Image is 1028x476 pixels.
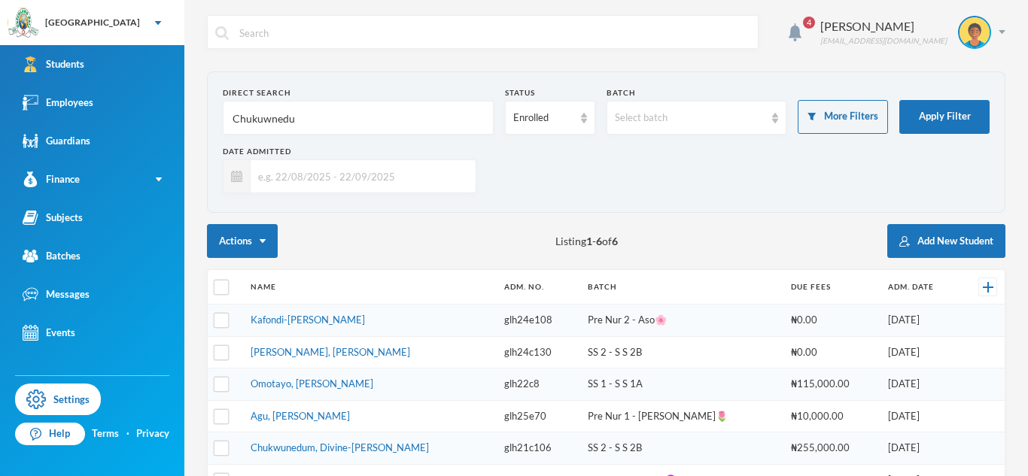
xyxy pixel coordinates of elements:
div: Students [23,56,84,72]
div: Employees [23,95,93,111]
input: Name, Admin No, Phone number, Email Address [231,102,485,135]
td: ₦115,000.00 [783,368,880,401]
button: Actions [207,224,278,258]
td: [DATE] [880,400,960,432]
b: 6 [612,235,618,247]
input: e.g. 22/08/2025 - 22/09/2025 [251,159,468,193]
a: Agu, [PERSON_NAME] [251,410,350,422]
input: Search [238,16,750,50]
td: [DATE] [880,336,960,368]
a: [PERSON_NAME], [PERSON_NAME] [251,346,410,358]
td: ₦0.00 [783,305,880,337]
td: [DATE] [880,432,960,465]
td: [DATE] [880,305,960,337]
div: Batches [23,248,81,264]
td: SS 1 - S S 1A [580,368,783,401]
th: Adm. No. [497,270,579,305]
button: Apply Filter [899,100,990,134]
a: Omotayo, [PERSON_NAME] [251,377,373,390]
div: Messages [23,287,90,302]
div: Enrolled [513,111,573,126]
th: Name [243,270,497,305]
td: Pre Nur 2 - Aso🌸 [580,305,783,337]
span: 4 [803,17,815,29]
div: [PERSON_NAME] [820,17,947,35]
td: glh22c8 [497,368,579,401]
td: glh25e70 [497,400,579,432]
a: Terms [92,426,119,441]
div: Date Admitted [223,146,476,157]
a: Privacy [136,426,169,441]
img: STUDENT [960,17,990,47]
a: Settings [15,384,101,415]
div: Direct Search [223,87,494,99]
a: Kafondi-[PERSON_NAME] [251,314,365,326]
td: ₦0.00 [783,336,880,368]
div: Finance [23,171,80,187]
button: More Filters [798,100,888,134]
div: [EMAIL_ADDRESS][DOMAIN_NAME] [820,35,947,47]
th: Adm. Date [880,270,960,305]
button: Add New Student [887,224,1005,258]
th: Due Fees [783,270,880,305]
td: glh21c106 [497,432,579,465]
div: [GEOGRAPHIC_DATA] [45,16,140,29]
div: Guardians [23,133,90,149]
img: + [983,282,993,293]
div: Select batch [615,111,765,126]
td: SS 2 - S S 2B [580,336,783,368]
a: Chukwunedum, Divine-[PERSON_NAME] [251,441,429,453]
td: [DATE] [880,368,960,401]
td: SS 2 - S S 2B [580,432,783,465]
b: 6 [596,235,602,247]
td: glh24c130 [497,336,579,368]
img: logo [8,8,38,38]
img: search [215,26,229,40]
span: Listing - of [555,233,618,249]
div: Batch [607,87,787,99]
a: Help [15,423,85,445]
b: 1 [586,235,592,247]
div: Events [23,325,75,341]
td: glh24e108 [497,305,579,337]
div: · [126,426,129,441]
td: ₦10,000.00 [783,400,880,432]
th: Batch [580,270,783,305]
td: Pre Nur 1 - [PERSON_NAME]🌷 [580,400,783,432]
div: Status [505,87,595,99]
div: Subjects [23,210,83,226]
td: ₦255,000.00 [783,432,880,465]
